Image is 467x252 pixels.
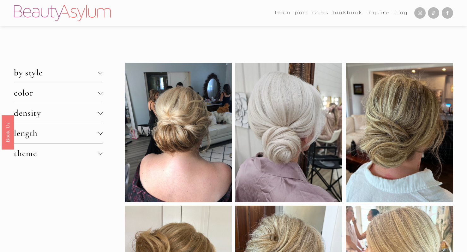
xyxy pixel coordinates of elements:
[14,144,103,163] button: theme
[295,8,308,18] a: port
[275,8,291,18] a: folder dropdown
[14,67,98,78] span: by style
[414,7,426,19] a: Instagram
[14,148,98,159] span: theme
[428,7,439,19] a: TikTok
[275,9,291,17] span: team
[312,8,329,18] a: Rates
[2,115,14,149] a: Book Us
[14,88,98,98] span: color
[14,103,103,123] button: density
[333,8,363,18] a: Lookbook
[14,63,103,83] button: by style
[442,7,453,19] a: Facebook
[14,5,111,21] img: Beauty Asylum | Bridal Hair &amp; Makeup Charlotte &amp; Atlanta
[14,108,98,118] span: density
[367,8,390,18] a: Inquire
[14,123,103,143] button: length
[14,83,103,103] button: color
[393,8,408,18] a: Blog
[14,128,98,138] span: length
